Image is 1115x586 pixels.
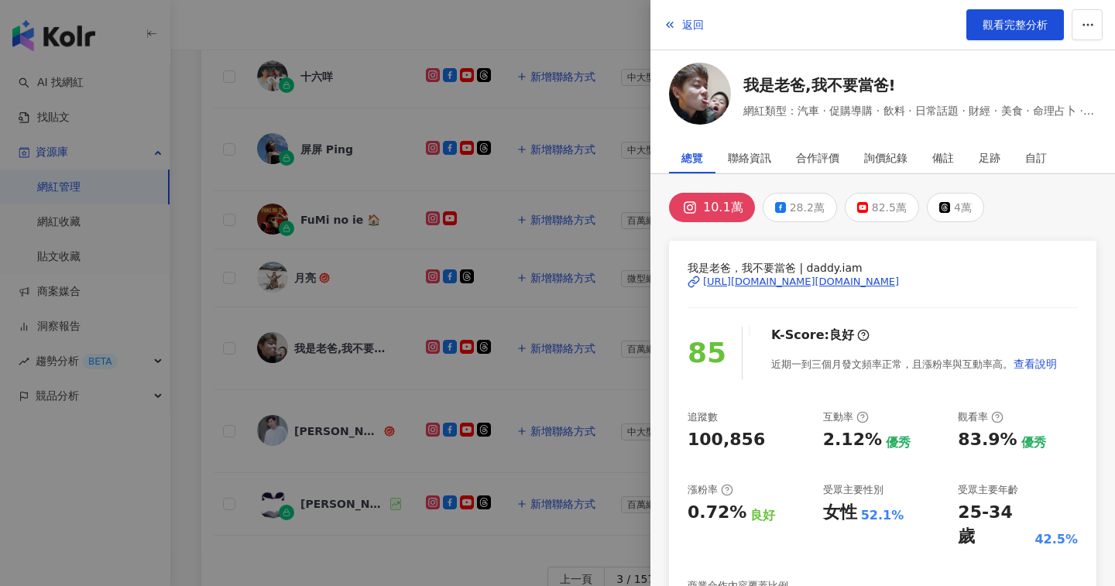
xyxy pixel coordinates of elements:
[750,507,775,524] div: 良好
[688,428,765,452] div: 100,856
[966,9,1064,40] a: 觀看完整分析
[979,142,1000,173] div: 足跡
[703,275,899,289] div: [URL][DOMAIN_NAME][DOMAIN_NAME]
[872,197,907,218] div: 82.5萬
[771,348,1058,379] div: 近期一到三個月發文頻率正常，且漲粉率與互動率高。
[796,142,839,173] div: 合作評價
[669,63,731,130] a: KOL Avatar
[1021,434,1046,451] div: 優秀
[688,501,746,525] div: 0.72%
[688,483,733,497] div: 漲粉率
[958,483,1018,497] div: 受眾主要年齡
[932,142,954,173] div: 備註
[688,410,718,424] div: 追蹤數
[771,327,870,344] div: K-Score :
[927,193,984,222] button: 4萬
[958,410,1003,424] div: 觀看率
[790,197,825,218] div: 28.2萬
[845,193,919,222] button: 82.5萬
[958,501,1031,549] div: 25-34 歲
[954,197,972,218] div: 4萬
[688,331,726,375] div: 85
[669,193,755,222] button: 10.1萬
[823,501,857,525] div: 女性
[743,102,1096,119] span: 網紅類型：汽車 · 促購導購 · 飲料 · 日常話題 · 財經 · 美食 · 命理占卜 · 法政社會 · 運動 · 交通工具 · 旅遊
[829,327,854,344] div: 良好
[1014,358,1057,370] span: 查看說明
[823,410,869,424] div: 互動率
[703,197,743,218] div: 10.1萬
[861,507,904,524] div: 52.1%
[688,275,1078,289] a: [URL][DOMAIN_NAME][DOMAIN_NAME]
[763,193,837,222] button: 28.2萬
[1034,531,1078,548] div: 42.5%
[663,9,705,40] button: 返回
[682,19,704,31] span: 返回
[728,142,771,173] div: 聯絡資訊
[823,428,882,452] div: 2.12%
[886,434,911,451] div: 優秀
[681,142,703,173] div: 總覽
[983,19,1048,31] span: 觀看完整分析
[958,428,1017,452] div: 83.9%
[1025,142,1047,173] div: 自訂
[669,63,731,125] img: KOL Avatar
[1013,348,1058,379] button: 查看說明
[864,142,907,173] div: 詢價紀錄
[688,259,1078,276] span: 我是老爸，我不要當爸 | daddy.iam
[823,483,883,497] div: 受眾主要性別
[743,74,1096,96] a: 我是老爸,我不要當爸!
